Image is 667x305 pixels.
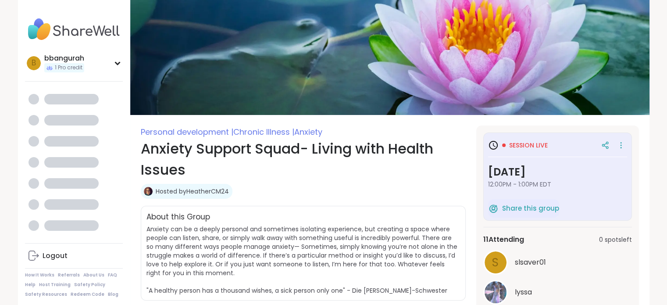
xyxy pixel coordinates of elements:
a: Logout [25,245,123,266]
img: ShareWell Logomark [488,203,499,214]
button: Share this group [488,199,559,218]
div: bbangurah [44,54,84,63]
a: Redeem Code [71,291,104,298]
img: HeatherCM24 [144,187,153,196]
span: s [492,254,499,271]
h2: About this Group [146,212,210,223]
span: 12:00PM - 1:00PM EDT [488,180,627,189]
a: Safety Policy [74,282,105,288]
a: About Us [83,272,104,278]
div: Logout [43,251,68,261]
span: Chronic Illness | [233,126,294,137]
a: Host Training [39,282,71,288]
span: Personal development | [141,126,233,137]
span: 1 Pro credit [55,64,82,72]
span: Anxiety can be a deeply personal and sometimes isolating experience, but creating a space where p... [146,225,457,295]
span: Session live [509,141,548,150]
span: Share this group [502,204,559,214]
img: lyssa [485,281,506,303]
a: How It Works [25,272,54,278]
a: Safety Resources [25,291,67,298]
a: FAQ [108,272,117,278]
span: Anxiety [294,126,322,137]
a: Referrals [58,272,80,278]
span: slsaver01 [515,257,546,268]
a: lyssalyssa [483,280,632,305]
a: Help [25,282,36,288]
a: sslsaver01 [483,250,632,275]
span: lyssa [515,287,532,298]
a: Blog [108,291,118,298]
a: Hosted byHeatherCM24 [156,187,229,196]
img: ShareWell Nav Logo [25,14,123,45]
h3: [DATE] [488,164,627,180]
h1: Anxiety Support Squad- Living with Health Issues [141,138,466,180]
span: 0 spots left [599,235,632,244]
span: b [32,57,36,69]
span: 11 Attending [483,234,524,245]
